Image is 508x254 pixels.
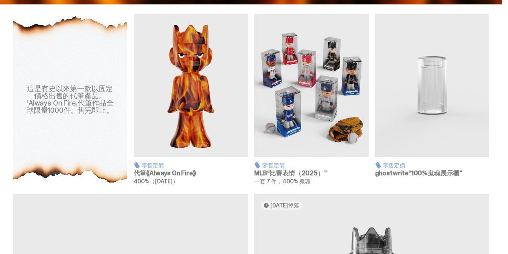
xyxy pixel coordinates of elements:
[383,162,405,169] font: 零售定價
[27,84,113,115] font: 這是有史以​​來第一款以固定價格出售的代筆產品。 「Always On Fire」代筆作品全球限量1000件。售完即止。
[134,178,178,185] font: 400%（[DATE]）
[375,169,463,177] font: ghostwrite“100%鬼魂展示櫃”
[254,14,369,157] img: 遊戲臉（2025）
[254,14,369,185] a: 遊戲臉（2025） 零售定價
[375,14,490,185] a: 100%鬼魂展示櫃 零售定價
[134,14,248,185] a: 永遠火熱 零售定價
[270,202,299,209] font: [DATE]掉落
[134,169,196,177] font: 代筆《Always On Fire》
[134,14,248,157] img: 永遠火熱
[254,169,327,177] font: MLB“比賽表情（2025）”
[142,162,164,169] font: 零售定價
[254,178,310,185] font: 一套 7 件，400% 鬼魂
[262,162,284,169] font: 零售定價
[375,14,490,157] img: 100%鬼魂展示櫃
